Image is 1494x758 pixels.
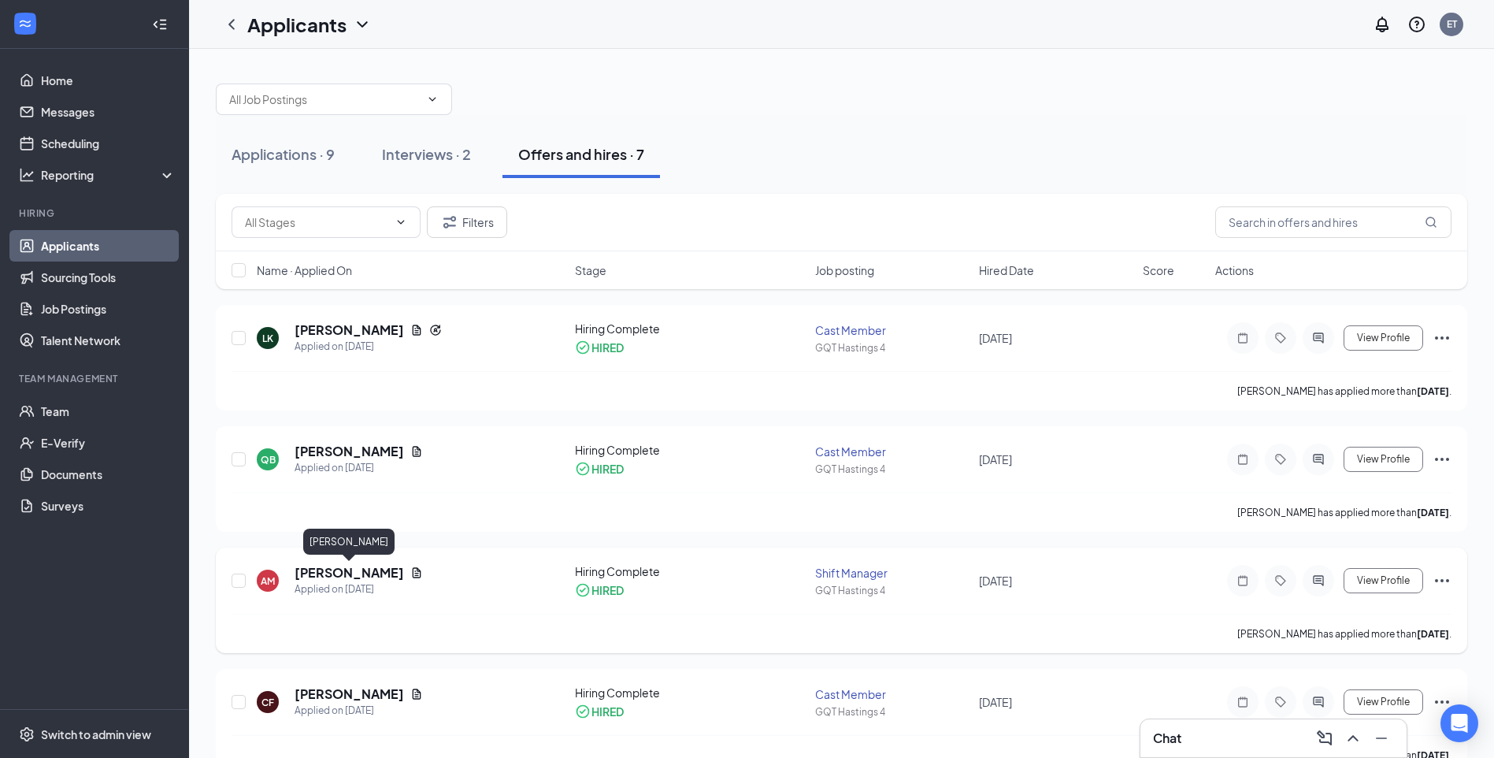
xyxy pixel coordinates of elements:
svg: Tag [1271,453,1290,466]
svg: Settings [19,726,35,742]
div: Reporting [41,167,176,183]
button: View Profile [1344,568,1423,593]
h5: [PERSON_NAME] [295,443,404,460]
span: View Profile [1357,697,1410,708]
input: All Stages [245,214,388,231]
button: Minimize [1369,726,1394,751]
div: Applied on [DATE] [295,703,423,719]
b: [DATE] [1417,385,1449,397]
span: [DATE] [979,695,1012,709]
button: Filter Filters [427,206,507,238]
svg: ChevronDown [395,216,407,229]
a: Scheduling [41,128,176,159]
svg: Tag [1271,574,1290,587]
b: [DATE] [1417,628,1449,640]
div: Interviews · 2 [382,144,471,164]
div: Applied on [DATE] [295,460,423,476]
div: Applied on [DATE] [295,582,423,597]
div: CF [261,696,274,709]
div: HIRED [591,704,624,719]
svg: CheckmarkCircle [575,582,591,598]
h3: Chat [1153,730,1181,747]
span: Actions [1215,262,1254,278]
div: Hiring Complete [575,563,806,579]
svg: Note [1233,453,1252,466]
div: LK [262,332,273,345]
svg: ActiveChat [1309,332,1328,344]
span: Hired Date [979,262,1034,278]
div: Open Intercom Messenger [1440,704,1478,742]
a: Messages [41,96,176,128]
svg: CheckmarkCircle [575,461,591,477]
a: Team [41,396,176,427]
p: [PERSON_NAME] has applied more than . [1237,506,1451,519]
svg: Ellipses [1433,329,1451,347]
input: Search in offers and hires [1215,206,1451,238]
a: Talent Network [41,325,176,356]
svg: Ellipses [1433,693,1451,712]
a: Applicants [41,230,176,262]
svg: Tag [1271,332,1290,344]
h5: [PERSON_NAME] [295,321,404,339]
svg: ActiveChat [1309,696,1328,708]
svg: Filter [440,213,459,232]
button: View Profile [1344,325,1423,351]
span: [DATE] [979,452,1012,466]
svg: Minimize [1372,729,1391,748]
a: E-Verify [41,427,176,459]
svg: Document [410,324,423,336]
a: Home [41,65,176,96]
svg: Reapply [429,324,442,336]
svg: MagnifyingGlass [1425,216,1437,229]
div: GQT Hastings 4 [815,705,969,719]
span: Job posting [815,262,874,278]
div: HIRED [591,340,624,355]
svg: Tag [1271,696,1290,708]
div: HIRED [591,582,624,598]
svg: ActiveChat [1309,574,1328,587]
div: Applied on [DATE] [295,339,442,355]
span: Score [1143,262,1174,278]
div: Shift Manager [815,565,969,581]
input: All Job Postings [229,91,420,108]
a: Job Postings [41,293,176,325]
h1: Applicants [247,11,347,38]
b: [DATE] [1417,507,1449,518]
div: QB [261,453,276,466]
span: Name · Applied On [257,262,352,278]
span: [DATE] [979,331,1012,345]
div: Team Management [19,372,172,385]
a: ChevronLeft [222,15,241,34]
svg: QuestionInfo [1407,15,1426,34]
button: ChevronUp [1340,726,1366,751]
button: View Profile [1344,447,1423,472]
p: [PERSON_NAME] has applied more than . [1237,627,1451,641]
h5: [PERSON_NAME] [295,564,404,582]
div: Hiring Complete [575,321,806,336]
a: Documents [41,459,176,490]
svg: ChevronDown [353,15,372,34]
div: Hiring [19,206,172,220]
svg: Document [410,567,423,579]
div: Offers and hires · 7 [518,144,644,164]
svg: ChevronDown [426,93,439,106]
svg: Analysis [19,167,35,183]
svg: Note [1233,574,1252,587]
div: Cast Member [815,686,969,702]
div: Hiring Complete [575,442,806,458]
div: Cast Member [815,444,969,459]
svg: CheckmarkCircle [575,704,591,719]
span: Stage [575,262,606,278]
div: [PERSON_NAME] [303,529,395,555]
svg: Ellipses [1433,571,1451,590]
svg: ChevronUp [1344,729,1362,748]
a: Sourcing Tools [41,262,176,293]
svg: ActiveChat [1309,453,1328,466]
span: View Profile [1357,333,1410,344]
div: AM [261,574,275,588]
div: Switch to admin view [41,726,151,742]
div: Cast Member [815,322,969,338]
span: View Profile [1357,575,1410,586]
svg: WorkstreamLogo [17,16,33,32]
div: Hiring Complete [575,685,806,700]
